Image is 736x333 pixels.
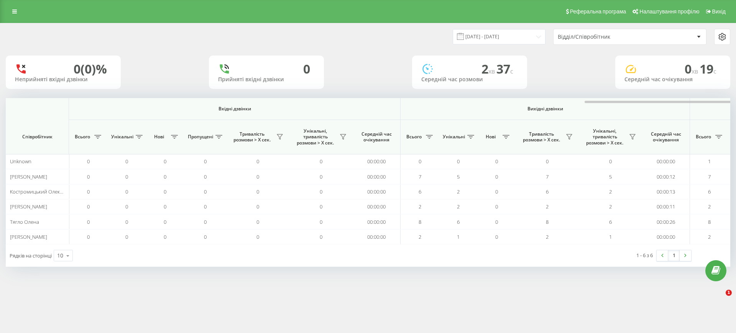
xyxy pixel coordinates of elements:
span: 0 [320,218,322,225]
span: 2 [419,203,421,210]
span: 0 [125,158,128,165]
div: Відділ/Співробітник [558,34,649,40]
a: 1 [668,250,680,261]
td: 00:00:00 [642,230,690,244]
span: 5 [609,173,612,180]
span: [PERSON_NAME] [10,173,47,180]
span: Нові [481,134,500,140]
span: 0 [164,188,166,195]
span: 1 [609,233,612,240]
span: Пропущені [188,134,213,140]
span: 2 [609,188,612,195]
span: 2 [481,61,496,77]
span: 0 [256,158,259,165]
span: 0 [204,203,207,210]
div: Неприйняті вхідні дзвінки [15,76,112,83]
span: Всього [73,134,92,140]
span: 0 [320,173,322,180]
div: 0 [303,62,310,76]
span: 2 [546,233,549,240]
span: 0 [320,158,322,165]
span: 0 [87,218,90,225]
span: Середній час очікування [648,131,684,143]
span: 0 [419,158,421,165]
span: Унікальні, тривалість розмови > Х сек. [583,128,627,146]
span: Реферальна програма [570,8,626,15]
td: 00:00:00 [353,214,401,229]
td: 00:00:00 [353,230,401,244]
span: 0 [204,173,207,180]
span: 8 [419,218,421,225]
span: 1 [708,158,711,165]
span: [PERSON_NAME] [10,233,47,240]
span: 0 [495,188,498,195]
td: 00:00:00 [353,154,401,169]
span: 0 [164,233,166,240]
span: 6 [609,218,612,225]
span: Всього [694,134,713,140]
span: 0 [495,158,498,165]
td: 00:00:26 [642,214,690,229]
span: 1 [726,290,732,296]
div: 0 (0)% [74,62,107,76]
span: Тривалість розмови > Х сек. [230,131,274,143]
span: Вхідні дзвінки [89,106,380,112]
span: 0 [87,158,90,165]
span: 7 [708,173,711,180]
td: 00:00:12 [642,169,690,184]
div: 1 - 6 з 6 [636,251,653,259]
span: Вихід [712,8,726,15]
span: 2 [708,203,711,210]
div: 10 [57,252,63,259]
iframe: Intercom live chat [710,290,728,308]
td: 00:00:13 [642,184,690,199]
span: 37 [496,61,513,77]
span: c [510,67,513,75]
span: 0 [164,158,166,165]
span: 7 [546,173,549,180]
span: Unknown [10,158,31,165]
span: 0 [256,203,259,210]
span: 2 [457,188,460,195]
td: 00:00:00 [353,199,401,214]
span: 6 [708,188,711,195]
td: 00:00:11 [642,199,690,214]
span: Унікальні [111,134,133,140]
span: Всього [404,134,424,140]
span: 0 [164,203,166,210]
span: 6 [546,188,549,195]
span: хв [488,67,496,75]
span: 0 [320,188,322,195]
span: 0 [204,233,207,240]
div: Середній час розмови [421,76,518,83]
span: 2 [546,203,549,210]
span: 0 [256,188,259,195]
span: 0 [495,173,498,180]
span: 7 [419,173,421,180]
span: 0 [87,173,90,180]
span: 0 [125,233,128,240]
span: 0 [609,158,612,165]
span: 2 [609,203,612,210]
span: 0 [546,158,549,165]
span: 0 [87,203,90,210]
span: 0 [125,203,128,210]
span: 0 [685,61,700,77]
div: Середній час очікування [624,76,721,83]
span: Рядків на сторінці [10,252,52,259]
span: 6 [419,188,421,195]
span: 0 [256,173,259,180]
span: 0 [256,233,259,240]
span: 0 [164,218,166,225]
span: 0 [495,218,498,225]
span: 6 [457,218,460,225]
span: 0 [204,158,207,165]
span: 0 [125,173,128,180]
span: 8 [708,218,711,225]
span: 8 [546,218,549,225]
span: Середній час очікування [358,131,394,143]
span: 0 [204,188,207,195]
span: 0 [164,173,166,180]
td: 00:00:00 [642,154,690,169]
span: [PERSON_NAME] [10,203,47,210]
